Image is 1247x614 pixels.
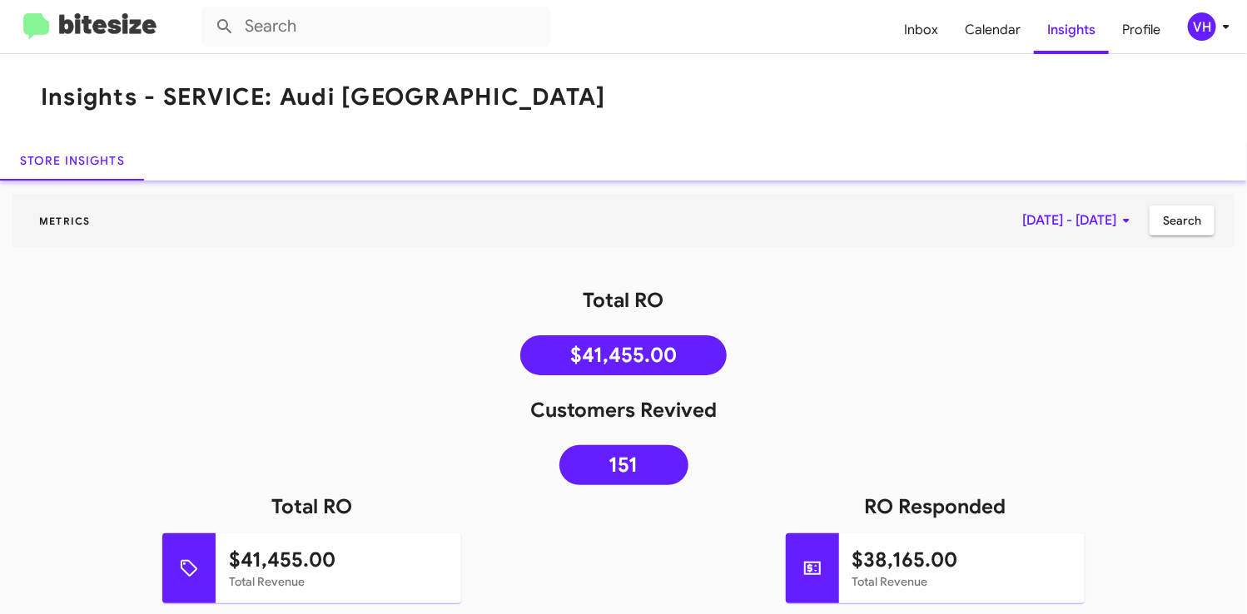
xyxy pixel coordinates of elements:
[1188,12,1216,41] div: VH
[229,573,449,590] mat-card-subtitle: Total Revenue
[852,547,1072,573] h1: $38,165.00
[1109,6,1174,54] a: Profile
[41,84,606,111] h1: Insights - SERVICE: Audi [GEOGRAPHIC_DATA]
[623,493,1247,520] h1: RO Responded
[1163,205,1201,235] span: Search
[26,215,104,227] span: Metrics
[852,573,1072,590] mat-card-subtitle: Total Revenue
[1034,6,1109,54] a: Insights
[951,6,1034,54] a: Calendar
[1174,12,1229,41] button: VH
[891,6,951,54] a: Inbox
[201,7,551,47] input: Search
[1022,205,1136,235] span: [DATE] - [DATE]
[1009,205,1150,235] button: [DATE] - [DATE]
[570,347,677,364] span: $41,455.00
[229,547,449,573] h1: $41,455.00
[1150,205,1215,235] button: Search
[609,457,638,473] span: 151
